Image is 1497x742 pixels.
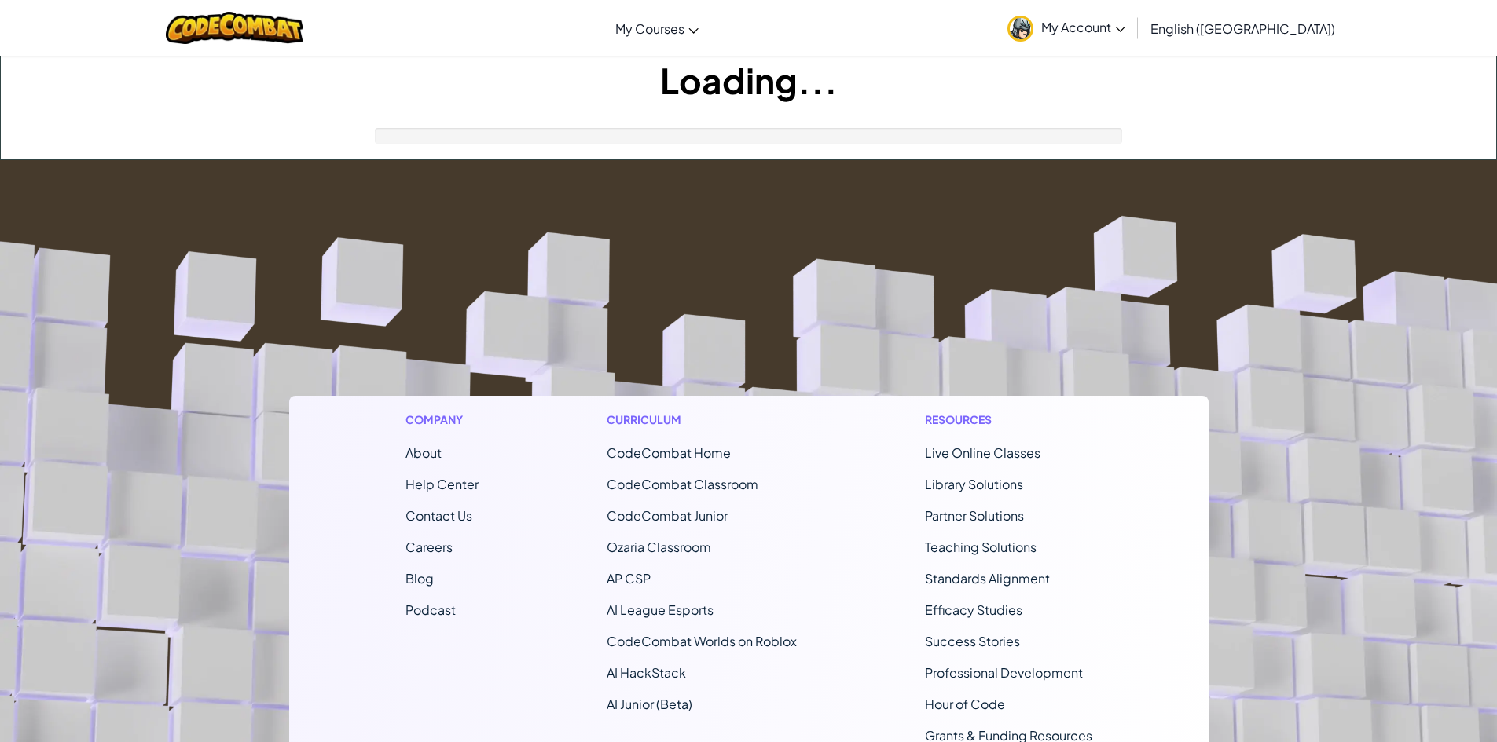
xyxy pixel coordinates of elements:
span: My Courses [615,20,684,37]
h1: Company [405,411,479,428]
a: Blog [405,570,434,587]
a: Standards Alignment [925,570,1050,587]
a: Efficacy Studies [925,601,1022,618]
a: Professional Development [925,664,1083,681]
a: Library Solutions [925,476,1023,492]
span: My Account [1041,19,1125,35]
h1: Resources [925,411,1092,428]
a: Partner Solutions [925,507,1024,524]
span: CodeCombat Home [607,444,731,461]
a: Ozaria Classroom [607,539,711,555]
a: Live Online Classes [925,444,1040,461]
a: AI HackStack [607,664,686,681]
a: Success Stories [925,633,1020,649]
span: English ([GEOGRAPHIC_DATA]) [1150,20,1335,37]
a: English ([GEOGRAPHIC_DATA]) [1143,7,1343,49]
a: About [405,444,442,461]
img: avatar [1007,16,1033,42]
a: AP CSP [607,570,651,587]
a: AI League Esports [607,601,714,618]
a: Hour of Code [925,696,1005,712]
h1: Loading... [1,56,1496,104]
a: Podcast [405,601,456,618]
a: CodeCombat Worlds on Roblox [607,633,797,649]
h1: Curriculum [607,411,797,428]
a: CodeCombat Classroom [607,476,758,492]
a: CodeCombat Junior [607,507,728,524]
a: Careers [405,539,453,555]
span: Contact Us [405,507,472,524]
a: My Account [1000,3,1133,53]
a: My Courses [607,7,706,49]
a: AI Junior (Beta) [607,696,692,712]
a: Help Center [405,476,479,492]
img: CodeCombat logo [166,12,303,44]
a: Teaching Solutions [925,539,1037,555]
